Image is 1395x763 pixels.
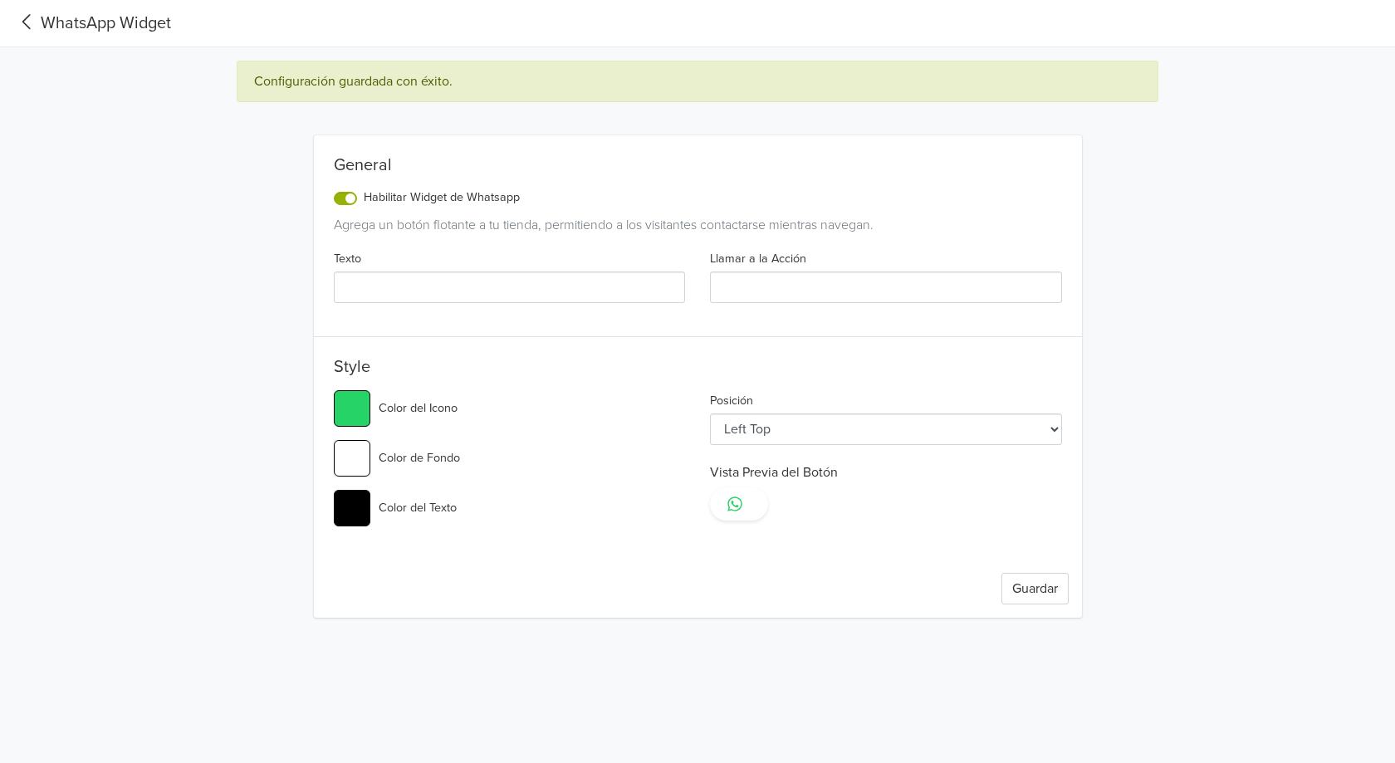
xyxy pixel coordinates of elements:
[334,155,1062,182] div: General
[334,215,1062,235] div: Agrega un botón flotante a tu tienda, permitiendo a los visitantes contactarse mientras navegan.
[710,250,806,268] label: Llamar a la Acción
[379,399,458,418] label: Color del Icono
[364,188,520,207] label: Habilitar Widget de Whatsapp
[379,499,457,517] label: Color del Texto
[710,392,753,410] label: Posición
[1001,573,1069,604] button: Guardar
[13,11,171,36] a: WhatsApp Widget
[334,250,361,268] label: Texto
[710,465,1062,481] h6: Vista Previa del Botón
[334,357,1062,384] h5: Style
[379,449,460,467] label: Color de Fondo
[237,61,1158,102] div: Configuración guardada con éxito.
